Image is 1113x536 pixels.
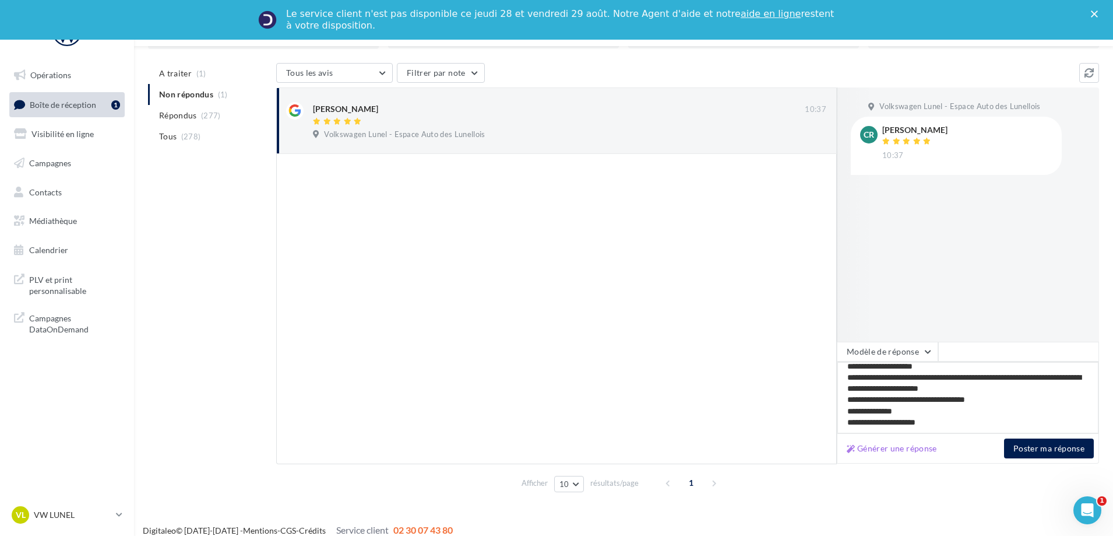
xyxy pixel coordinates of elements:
span: Afficher [522,478,548,489]
span: (278) [181,132,201,141]
a: aide en ligne [741,8,801,19]
button: Générer une réponse [842,442,942,456]
button: Modèle de réponse [837,342,938,362]
span: Calendrier [29,245,68,255]
span: (1) [196,69,206,78]
iframe: Intercom live chat [1073,496,1101,524]
span: Tous les avis [286,68,333,78]
span: 10 [559,479,569,489]
span: 10:37 [805,104,826,115]
span: (277) [201,111,221,120]
a: Digitaleo [143,526,176,535]
span: Campagnes [29,158,71,168]
button: Poster ma réponse [1004,439,1094,458]
div: Le service client n'est pas disponible ce jeudi 28 et vendredi 29 août. Notre Agent d'aide et not... [286,8,836,31]
button: Tous les avis [276,63,393,83]
span: Campagnes DataOnDemand [29,310,120,335]
span: PLV et print personnalisable [29,272,120,297]
span: Répondus [159,110,197,121]
span: Tous [159,131,177,142]
a: Crédits [299,526,326,535]
span: 1 [682,474,700,492]
span: Boîte de réception [30,99,96,109]
span: 02 30 07 43 80 [393,524,453,535]
span: 1 [1097,496,1107,506]
span: A traiter [159,68,192,79]
span: 10:37 [882,150,904,161]
button: 10 [554,476,584,492]
a: Calendrier [7,238,127,262]
a: Campagnes [7,151,127,176]
a: Opérations [7,63,127,87]
a: Contacts [7,180,127,205]
button: Filtrer par note [397,63,485,83]
span: Opérations [30,70,71,80]
a: CGS [280,526,296,535]
span: Visibilité en ligne [31,129,94,139]
span: Contacts [29,187,62,197]
span: résultats/page [590,478,639,489]
span: CR [864,129,874,141]
a: Mentions [243,526,277,535]
div: [PERSON_NAME] [313,103,378,115]
a: PLV et print personnalisable [7,267,127,302]
a: VL VW LUNEL [9,504,125,526]
span: VL [16,509,26,521]
span: © [DATE]-[DATE] - - - [143,526,453,535]
span: Volkswagen Lunel - Espace Auto des Lunellois [324,129,485,140]
div: Fermer [1091,10,1103,17]
p: VW LUNEL [34,509,111,521]
div: 1 [111,100,120,110]
a: Médiathèque [7,209,127,233]
a: Boîte de réception1 [7,92,127,117]
div: [PERSON_NAME] [882,126,948,134]
span: Service client [336,524,389,535]
span: Médiathèque [29,216,77,226]
span: Volkswagen Lunel - Espace Auto des Lunellois [879,101,1040,112]
a: Campagnes DataOnDemand [7,306,127,340]
img: Profile image for Service-Client [258,10,277,29]
a: Visibilité en ligne [7,122,127,146]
